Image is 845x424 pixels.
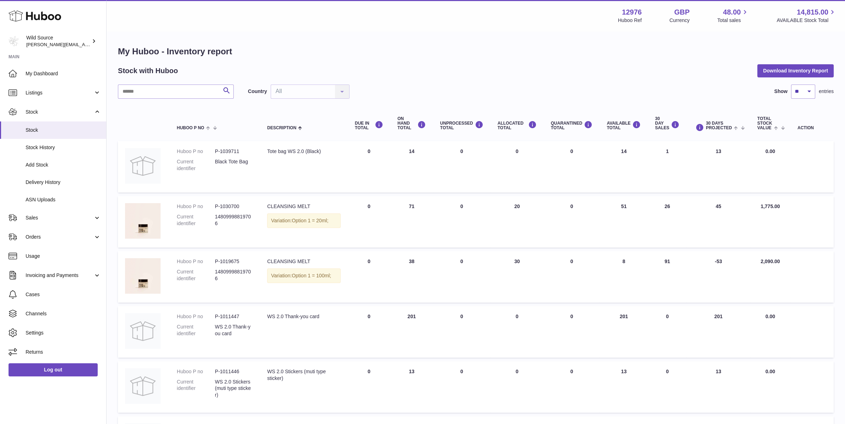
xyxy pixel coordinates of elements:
[622,7,642,17] strong: 12976
[118,66,178,76] h2: Stock with Huboo
[348,141,390,192] td: 0
[765,148,775,154] span: 0.00
[177,148,215,155] dt: Huboo P no
[118,46,834,57] h1: My Huboo - Inventory report
[215,213,253,227] dd: 14809998819706
[757,116,772,131] span: Total stock value
[390,141,433,192] td: 14
[125,258,161,294] img: product image
[215,313,253,320] dd: P-1011447
[177,203,215,210] dt: Huboo P no
[26,34,90,48] div: Wild Source
[215,324,253,337] dd: WS 2.0 Thank-you card
[618,17,642,24] div: Huboo Ref
[765,314,775,319] span: 0.00
[125,313,161,349] img: product image
[267,258,341,265] div: CLEANSING MELT
[491,251,544,303] td: 30
[26,144,101,151] span: Stock History
[215,148,253,155] dd: P-1039711
[26,196,101,203] span: ASN Uploads
[177,313,215,320] dt: Huboo P no
[26,42,142,47] span: [PERSON_NAME][EMAIL_ADDRESS][DOMAIN_NAME]
[390,361,433,413] td: 13
[491,196,544,248] td: 20
[125,368,161,404] img: product image
[177,324,215,337] dt: Current identifier
[600,196,648,248] td: 51
[215,203,253,210] dd: P-1030700
[717,17,749,24] span: Total sales
[267,126,296,130] span: Description
[570,369,573,374] span: 0
[348,306,390,358] td: 0
[215,379,253,399] dd: WS 2.0 Stickers (muti type sticker)
[765,369,775,374] span: 0.00
[125,148,161,184] img: product image
[26,291,101,298] span: Cases
[177,379,215,399] dt: Current identifier
[648,141,687,192] td: 1
[26,70,101,77] span: My Dashboard
[267,268,341,283] div: Variation:
[760,203,780,209] span: 1,775.00
[687,141,750,192] td: 13
[26,330,101,336] span: Settings
[267,313,341,320] div: WS 2.0 Thank-you card
[348,251,390,303] td: 0
[26,310,101,317] span: Channels
[674,7,689,17] strong: GBP
[491,306,544,358] td: 0
[760,259,780,264] span: 2,090.00
[706,121,732,130] span: 30 DAYS PROJECTED
[26,349,101,355] span: Returns
[648,306,687,358] td: 0
[215,268,253,282] dd: 14809998819706
[267,148,341,155] div: Tote bag WS 2.0 (Black)
[267,213,341,228] div: Variation:
[433,196,491,248] td: 0
[570,203,573,209] span: 0
[177,126,204,130] span: Huboo P no
[600,306,648,358] td: 201
[687,306,750,358] td: 201
[26,214,93,221] span: Sales
[177,268,215,282] dt: Current identifier
[433,141,491,192] td: 0
[215,368,253,375] dd: P-1011446
[670,17,690,24] div: Currency
[177,213,215,227] dt: Current identifier
[26,162,101,168] span: Add Stock
[687,361,750,413] td: 13
[125,203,161,239] img: product image
[433,306,491,358] td: 0
[717,7,749,24] a: 48.00 Total sales
[26,127,101,134] span: Stock
[600,361,648,413] td: 13
[797,7,828,17] span: 14,815.00
[440,121,483,130] div: UNPROCESSED Total
[648,251,687,303] td: 91
[348,196,390,248] td: 0
[355,121,383,130] div: DUE IN TOTAL
[292,218,328,223] span: Option 1 = 20ml;
[397,116,426,131] div: ON HAND Total
[26,179,101,186] span: Delivery History
[655,116,679,131] div: 30 DAY SALES
[390,196,433,248] td: 71
[26,109,93,115] span: Stock
[433,361,491,413] td: 0
[177,368,215,375] dt: Huboo P no
[177,258,215,265] dt: Huboo P no
[648,361,687,413] td: 0
[267,203,341,210] div: CLEANSING MELT
[607,121,641,130] div: AVAILABLE Total
[600,251,648,303] td: 8
[390,251,433,303] td: 38
[433,251,491,303] td: 0
[267,368,341,382] div: WS 2.0 Stickers (muti type sticker)
[292,273,331,278] span: Option 1 = 100ml;
[9,363,98,376] a: Log out
[570,314,573,319] span: 0
[570,148,573,154] span: 0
